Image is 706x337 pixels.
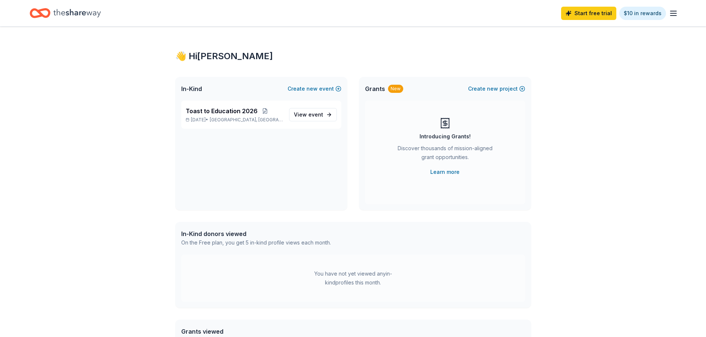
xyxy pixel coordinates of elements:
a: Home [30,4,101,22]
span: new [487,84,498,93]
div: Grants viewed [181,327,327,336]
div: On the Free plan, you get 5 in-kind profile views each month. [181,238,331,247]
span: Toast to Education 2026 [186,107,258,115]
div: In-Kind donors viewed [181,229,331,238]
p: [DATE] • [186,117,283,123]
div: You have not yet viewed any in-kind profiles this month. [307,269,400,287]
a: $10 in rewards [619,7,666,20]
a: View event [289,108,337,121]
span: View [294,110,323,119]
div: Discover thousands of mission-aligned grant opportunities. [395,144,495,165]
span: In-Kind [181,84,202,93]
div: Introducing Grants! [420,132,471,141]
a: Learn more [430,168,460,176]
div: 👋 Hi [PERSON_NAME] [175,50,531,62]
span: event [308,111,323,118]
a: Start free trial [561,7,616,20]
span: Grants [365,84,385,93]
div: New [388,85,403,93]
span: new [306,84,318,93]
button: Createnewproject [468,84,525,93]
button: Createnewevent [288,84,341,93]
span: [GEOGRAPHIC_DATA], [GEOGRAPHIC_DATA] [210,117,283,123]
